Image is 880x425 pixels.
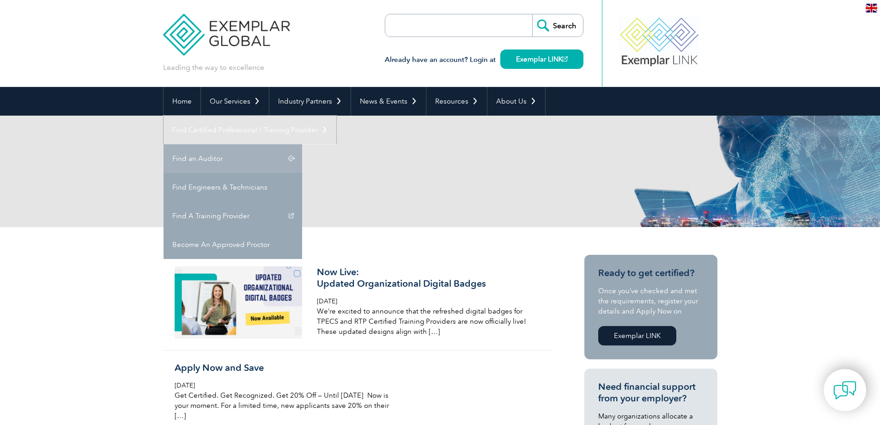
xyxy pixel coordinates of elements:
a: Become An Approved Proctor [164,230,302,259]
a: Find Engineers & Technicians [164,173,302,202]
p: We’re excited to announce that the refreshed digital badges for TPECS and RTP Certified Training ... [317,306,536,337]
a: Find an Auditor [164,144,302,173]
h3: Apply Now and Save [175,362,394,374]
p: Leading the way to excellence [163,62,264,73]
a: Industry Partners [269,87,351,116]
h3: Need financial support from your employer? [598,381,704,404]
h3: Now Live: Updated Organizational Digital Badges [317,266,536,289]
img: Auditor-Online-image-640x360-640-x-416-px-4-300x169.png [175,266,303,339]
a: Our Services [201,87,269,116]
a: Exemplar LINK [500,49,583,69]
h3: Ready to get certified? [598,267,704,279]
p: Get Certified. Get Recognized. Get 20% Off — Until [DATE] Now is your moment. For a limited time,... [175,390,394,421]
a: Find A Training Provider [164,202,302,230]
a: Exemplar LINK [598,326,676,345]
a: About Us [487,87,545,116]
p: Once you’ve checked and met the requirements, register your details and Apply Now on [598,286,704,316]
a: Home [164,87,200,116]
h1: Search [163,153,518,171]
input: Search [532,14,583,37]
img: open_square.png [563,56,568,62]
p: Results for: [163,180,440,190]
a: News & Events [351,87,426,116]
img: en [866,4,877,12]
a: Find Certified Professional / Training Provider [164,116,336,144]
a: Resources [426,87,487,116]
span: [DATE] [175,382,195,389]
img: contact-chat.png [833,379,856,402]
h3: Already have an account? Login at [385,54,583,66]
a: Now Live:Updated Organizational Digital Badges [DATE] We’re excited to announce that the refreshe... [163,255,551,351]
span: [DATE] [317,297,337,305]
